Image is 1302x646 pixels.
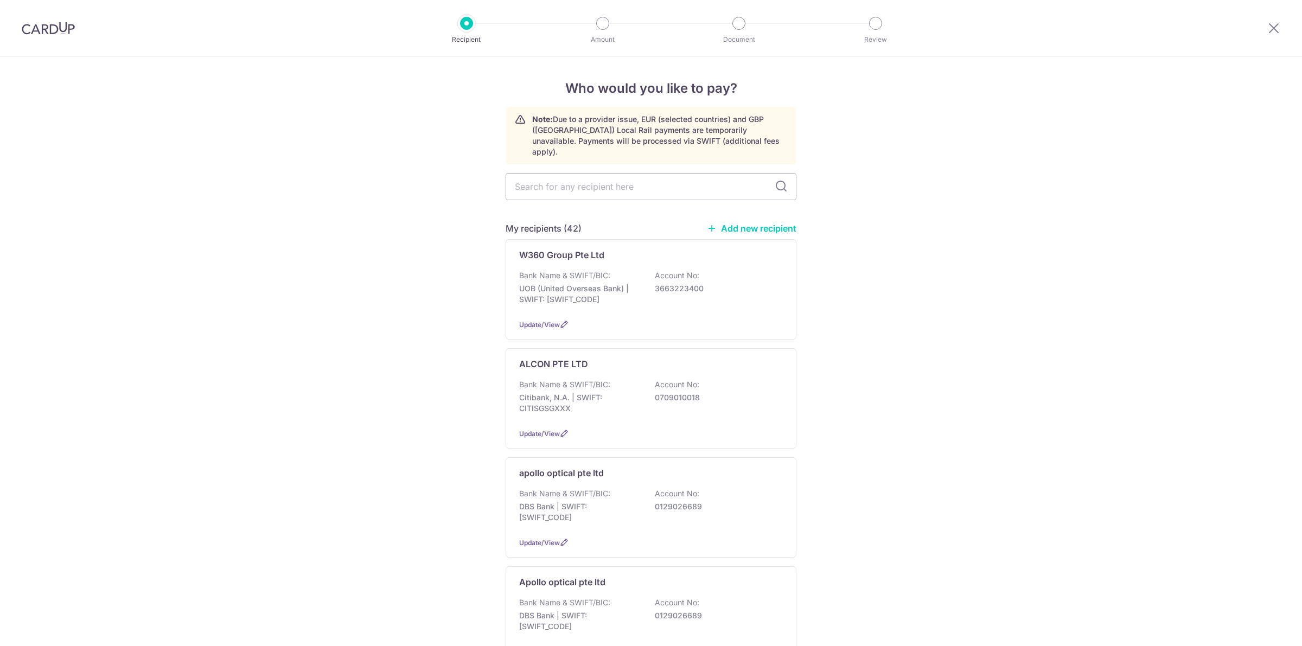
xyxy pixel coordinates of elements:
[426,34,507,45] p: Recipient
[519,575,605,589] p: Apollo optical pte ltd
[655,610,776,621] p: 0129026689
[519,321,560,329] a: Update/View
[532,114,553,124] strong: Note:
[519,610,641,632] p: DBS Bank | SWIFT: [SWIFT_CODE]
[519,501,641,523] p: DBS Bank | SWIFT: [SWIFT_CODE]
[655,501,776,512] p: 0129026689
[655,488,699,499] p: Account No:
[519,597,610,608] p: Bank Name & SWIFT/BIC:
[532,114,787,157] p: Due to a provider issue, EUR (selected countries) and GBP ([GEOGRAPHIC_DATA]) Local Rail payments...
[655,283,776,294] p: 3663223400
[563,34,643,45] p: Amount
[655,597,699,608] p: Account No:
[835,34,916,45] p: Review
[519,539,560,547] a: Update/View
[519,357,588,370] p: ALCON PTE LTD
[655,379,699,390] p: Account No:
[707,223,796,234] a: Add new recipient
[506,79,796,98] h4: Who would you like to pay?
[519,488,610,499] p: Bank Name & SWIFT/BIC:
[699,34,779,45] p: Document
[519,248,604,261] p: W360 Group Pte Ltd
[519,392,641,414] p: Citibank, N.A. | SWIFT: CITISGSGXXX
[519,379,610,390] p: Bank Name & SWIFT/BIC:
[506,222,582,235] h5: My recipients (42)
[22,22,75,35] img: CardUp
[1233,613,1291,641] iframe: Opens a widget where you can find more information
[655,270,699,281] p: Account No:
[519,466,604,479] p: apollo optical pte ltd
[519,430,560,438] a: Update/View
[506,173,796,200] input: Search for any recipient here
[655,392,776,403] p: 0709010018
[519,283,641,305] p: UOB (United Overseas Bank) | SWIFT: [SWIFT_CODE]
[519,270,610,281] p: Bank Name & SWIFT/BIC:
